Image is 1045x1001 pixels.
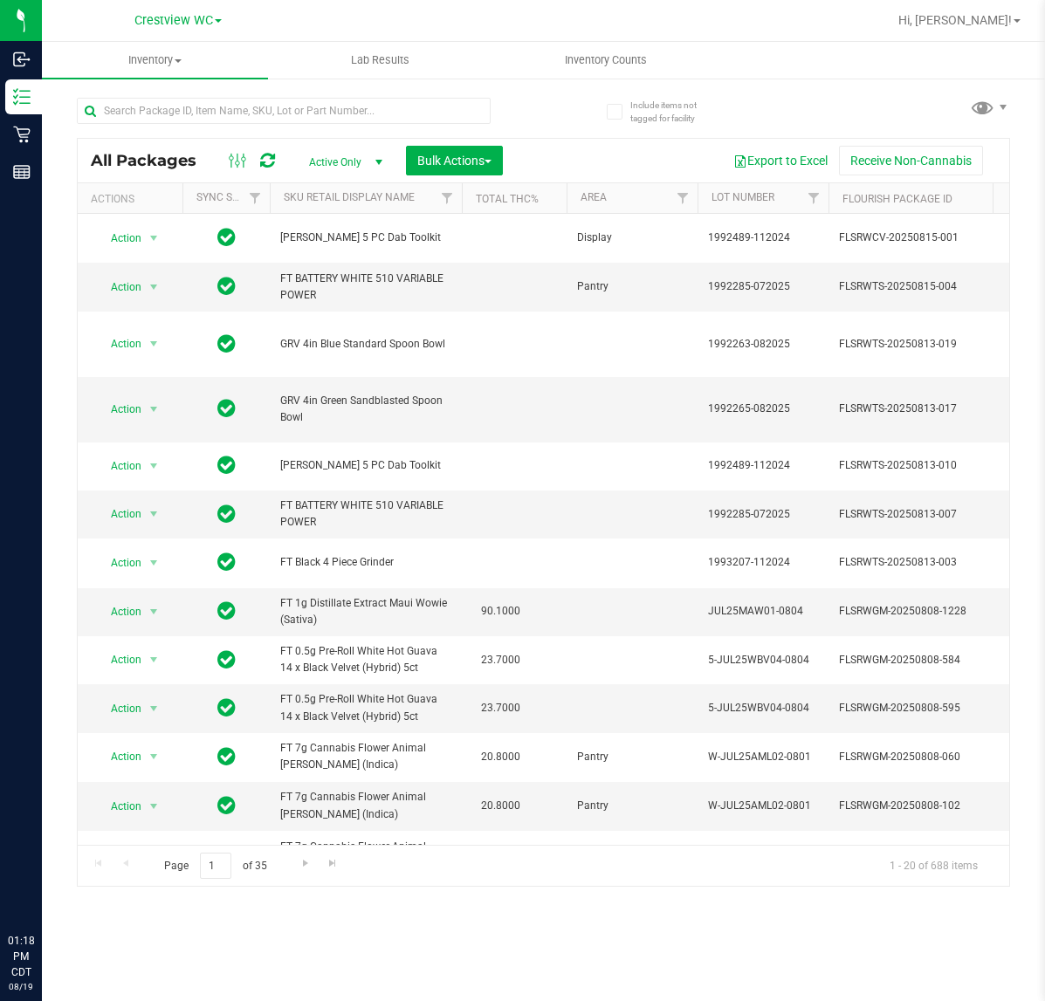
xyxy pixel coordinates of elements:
inline-svg: Retail [13,126,31,143]
inline-svg: Reports [13,163,31,181]
span: FT 0.5g Pre-Roll White Hot Guava 14 x Black Velvet (Hybrid) 5ct [280,691,451,724]
span: Display [577,230,687,246]
span: W-JUL25AML02-0801 [708,798,818,814]
span: JUL25MAW01-0804 [708,603,818,620]
span: Action [95,502,142,526]
span: 1992489-112024 [708,230,818,246]
span: In Sync [217,842,236,867]
span: In Sync [217,793,236,818]
span: 20.8000 [472,744,529,770]
span: GRV 4in Blue Standard Spoon Bowl [280,336,451,353]
span: Hi, [PERSON_NAME]! [898,13,1012,27]
span: Action [95,744,142,769]
span: Action [95,454,142,478]
span: Action [95,275,142,299]
a: Flourish Package ID [842,193,952,205]
span: Page of 35 [149,853,281,880]
span: W-JUL25AML02-0801 [708,749,818,765]
span: In Sync [217,453,236,477]
span: select [143,696,165,721]
span: In Sync [217,744,236,769]
span: FT 0.5g Pre-Roll White Hot Guava 14 x Black Velvet (Hybrid) 5ct [280,643,451,676]
span: Action [95,397,142,422]
span: In Sync [217,648,236,672]
span: 5-JUL25WBV04-0804 [708,652,818,668]
span: select [143,454,165,478]
span: FLSRWTS-20250813-019 [839,336,1010,353]
a: Inventory Counts [493,42,719,79]
span: select [143,502,165,526]
span: Action [95,551,142,575]
span: In Sync [217,274,236,298]
span: FLSRWGM-20250808-595 [839,700,1010,716]
span: 1992263-082025 [708,336,818,353]
span: select [143,275,165,299]
a: Sync Status [196,191,264,203]
span: FLSRWTS-20250815-004 [839,278,1010,295]
inline-svg: Inventory [13,88,31,106]
span: FT 1g Distillate Extract Maui Wowie (Sativa) [280,595,451,628]
span: In Sync [217,225,236,250]
span: select [143,551,165,575]
span: 20.8000 [472,793,529,819]
span: FT 7g Cannabis Flower Animal [PERSON_NAME] (Indica) [280,839,451,872]
a: Total THC% [476,193,539,205]
span: [PERSON_NAME] 5 PC Dab Toolkit [280,457,451,474]
span: 90.1000 [472,599,529,624]
span: select [143,648,165,672]
span: select [143,332,165,356]
span: Action [95,843,142,867]
a: Inventory [42,42,268,79]
span: Action [95,648,142,672]
button: Export to Excel [722,146,839,175]
span: Action [95,794,142,819]
span: FLSRWTS-20250813-010 [839,457,1010,474]
span: FLSRWCV-20250815-001 [839,230,1010,246]
span: Action [95,226,142,250]
span: Pantry [577,278,687,295]
span: 1992489-112024 [708,457,818,474]
span: Crestview WC [134,13,213,28]
span: Include items not tagged for facility [630,99,718,125]
span: Action [95,332,142,356]
a: Go to the next page [292,853,318,876]
span: 1992285-072025 [708,506,818,523]
span: FLSRWTS-20250813-007 [839,506,1010,523]
span: Lab Results [327,52,433,68]
a: Filter [669,183,698,213]
span: 20.8000 [472,842,529,867]
span: Pantry [577,798,687,814]
span: All Packages [91,151,214,170]
span: FLSRWGM-20250808-060 [839,749,1010,765]
a: Area [581,191,607,203]
span: Action [95,600,142,624]
a: Filter [800,183,828,213]
span: FT Black 4 Piece Grinder [280,554,451,571]
span: In Sync [217,396,236,421]
span: 1 - 20 of 688 items [876,853,992,879]
span: select [143,397,165,422]
span: select [143,744,165,769]
span: select [143,843,165,867]
span: 23.7000 [472,696,529,721]
span: In Sync [217,502,236,526]
span: In Sync [217,550,236,574]
span: In Sync [217,599,236,623]
span: select [143,794,165,819]
span: select [143,226,165,250]
span: Action [95,696,142,721]
p: 01:18 PM CDT [8,933,34,980]
span: Inventory [42,52,268,68]
span: In Sync [217,696,236,720]
a: Filter [241,183,270,213]
span: FT BATTERY WHITE 510 VARIABLE POWER [280,497,451,531]
a: Lot Number [712,191,774,203]
input: 1 [200,853,231,880]
a: Go to the last page [320,853,346,876]
a: SKU Retail Display Name [284,191,415,203]
button: Bulk Actions [406,146,503,175]
span: GRV 4in Green Sandblasted Spoon Bowl [280,393,451,426]
span: FLSRWTS-20250813-017 [839,401,1010,417]
span: FT BATTERY WHITE 510 VARIABLE POWER [280,271,451,304]
inline-svg: Inbound [13,51,31,68]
